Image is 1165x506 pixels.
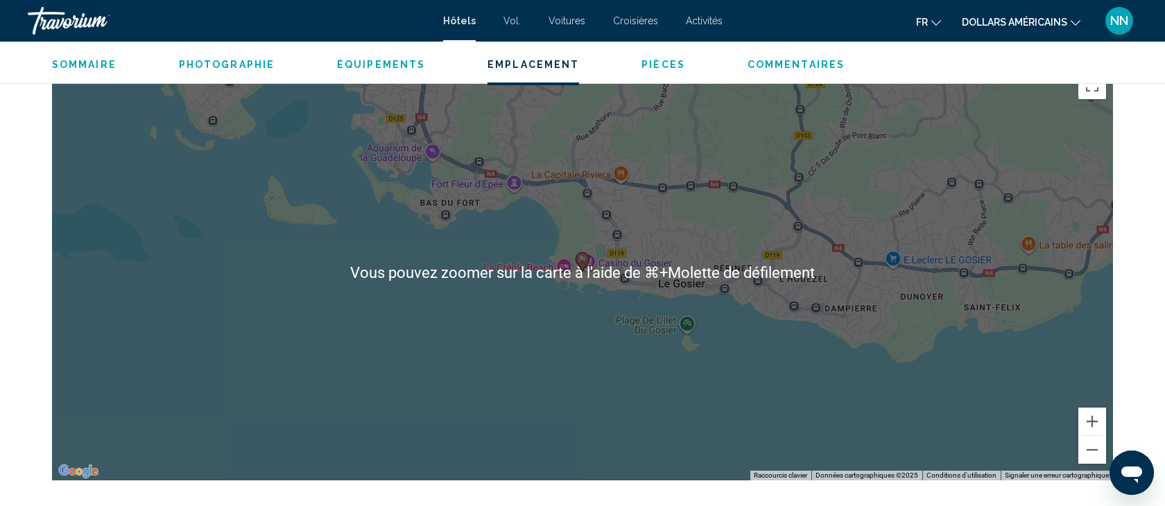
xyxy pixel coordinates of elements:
[503,15,521,26] a: Vol.
[28,7,429,35] a: Travorium
[179,59,275,70] span: Photographie
[55,462,101,480] a: Ouvrir cette zone dans Google Maps (dans une nouvelle fenêtre)
[337,58,425,71] button: Équipements
[641,58,685,71] button: Pièces
[52,59,116,70] span: Sommaire
[926,471,996,479] a: Conditions d'utilisation
[613,15,658,26] a: Croisières
[487,58,579,71] button: Emplacement
[1005,471,1109,479] a: Signaler une erreur cartographique
[1101,6,1137,35] button: Menu utilisateur
[748,59,845,70] span: Commentaires
[641,59,685,70] span: Pièces
[1110,13,1128,28] font: NN
[962,17,1067,28] font: dollars américains
[337,59,425,70] span: Équipements
[1078,436,1106,464] button: Zoom arrière
[1078,408,1106,435] button: Zoom avant
[754,471,807,480] button: Raccourcis clavier
[549,15,585,26] a: Voitures
[748,58,845,71] button: Commentaires
[916,17,928,28] font: fr
[179,58,275,71] button: Photographie
[916,12,941,32] button: Changer de langue
[686,15,723,26] a: Activités
[443,15,476,26] a: Hôtels
[815,471,918,479] span: Données cartographiques ©2025
[55,462,101,480] img: Google
[1078,71,1106,99] button: Passer en plein écran
[52,58,116,71] button: Sommaire
[1110,451,1154,495] iframe: Bouton de lancement de la fenêtre de messagerie
[487,59,579,70] span: Emplacement
[962,12,1080,32] button: Changer de devise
